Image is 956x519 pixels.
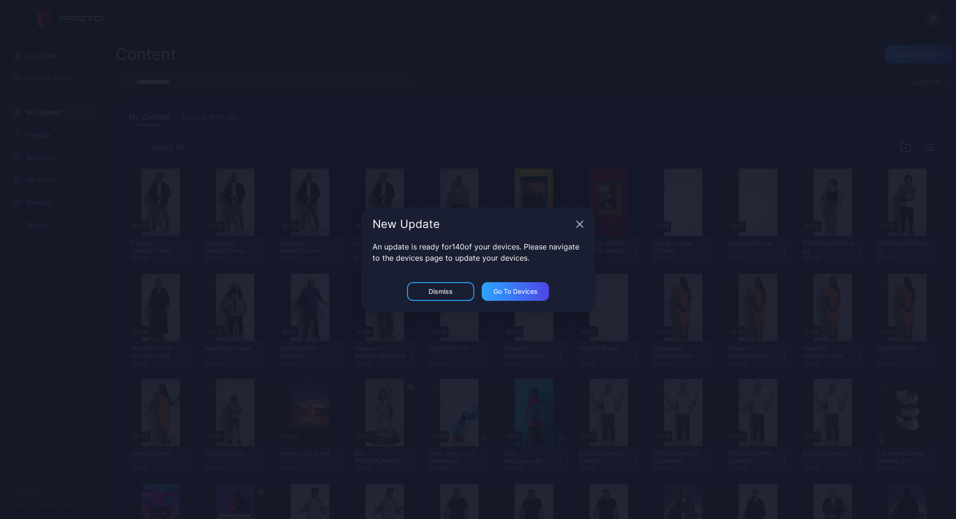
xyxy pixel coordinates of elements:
[493,288,538,295] div: Go to devices
[407,282,474,301] button: Dismiss
[373,241,583,263] p: An update is ready for 140 of your devices. Please navigate to the devices page to update your de...
[429,288,453,295] div: Dismiss
[482,282,549,301] button: Go to devices
[373,219,572,230] div: New Update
